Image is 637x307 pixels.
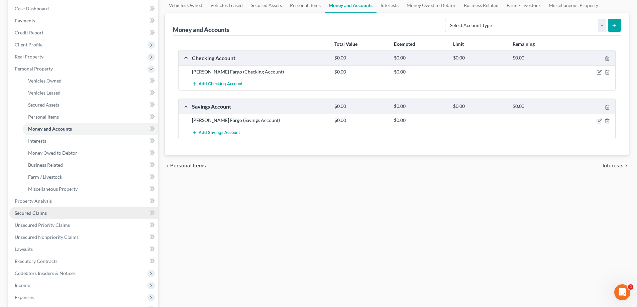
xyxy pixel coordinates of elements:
[28,138,46,144] span: Interests
[15,54,43,59] span: Real Property
[192,126,240,139] button: Add Savings Account
[9,219,158,231] a: Unsecured Priority Claims
[9,15,158,27] a: Payments
[28,90,61,96] span: Vehicles Leased
[509,103,568,110] div: $0.00
[15,42,42,47] span: Client Profile
[513,41,535,47] strong: Remaining
[15,246,33,252] span: Lawsuits
[9,243,158,255] a: Lawsuits
[28,78,62,84] span: Vehicles Owned
[391,117,450,124] div: $0.00
[628,284,633,290] span: 4
[189,103,331,110] div: Savings Account
[173,26,229,34] div: Money and Accounts
[9,207,158,219] a: Secured Claims
[15,210,47,216] span: Secured Claims
[331,117,390,124] div: $0.00
[28,162,63,168] span: Business Related
[23,135,158,147] a: Interests
[15,234,79,240] span: Unsecured Nonpriority Claims
[15,30,43,35] span: Credit Report
[453,41,464,47] strong: Limit
[15,282,30,288] span: Income
[15,198,52,204] span: Property Analysis
[28,174,62,180] span: Farm / Livestock
[23,99,158,111] a: Secured Assets
[9,27,158,39] a: Credit Report
[603,163,629,168] button: Interests chevron_right
[23,111,158,123] a: Personal Items
[391,68,450,75] div: $0.00
[450,55,509,61] div: $0.00
[28,126,72,132] span: Money and Accounts
[15,6,49,11] span: Case Dashboard
[23,147,158,159] a: Money Owed to Debtor
[189,54,331,61] div: Checking Account
[450,103,509,110] div: $0.00
[165,163,170,168] i: chevron_left
[28,150,77,156] span: Money Owed to Debtor
[192,78,242,90] button: Add Checking Account
[9,3,158,15] a: Case Dashboard
[23,171,158,183] a: Farm / Livestock
[15,258,58,264] span: Executory Contracts
[391,55,450,61] div: $0.00
[199,130,240,135] span: Add Savings Account
[23,123,158,135] a: Money and Accounts
[23,183,158,195] a: Miscellaneous Property
[9,255,158,267] a: Executory Contracts
[9,195,158,207] a: Property Analysis
[391,103,450,110] div: $0.00
[189,117,331,124] div: [PERSON_NAME] Fargo (Savings Account)
[170,163,206,168] span: Personal Items
[28,114,59,120] span: Personal Items
[23,75,158,87] a: Vehicles Owned
[394,41,415,47] strong: Exempted
[9,231,158,243] a: Unsecured Nonpriority Claims
[15,66,53,71] span: Personal Property
[624,163,629,168] i: chevron_right
[15,270,76,276] span: Codebtors Insiders & Notices
[331,103,390,110] div: $0.00
[15,222,70,228] span: Unsecured Priority Claims
[15,18,35,23] span: Payments
[23,159,158,171] a: Business Related
[603,163,624,168] span: Interests
[28,102,59,108] span: Secured Assets
[189,68,331,75] div: [PERSON_NAME] Fargo (Checking Account)
[15,294,34,300] span: Expenses
[614,284,630,300] iframe: Intercom live chat
[199,82,242,87] span: Add Checking Account
[331,55,390,61] div: $0.00
[509,55,568,61] div: $0.00
[334,41,357,47] strong: Total Value
[28,186,78,192] span: Miscellaneous Property
[23,87,158,99] a: Vehicles Leased
[331,68,390,75] div: $0.00
[165,163,206,168] button: chevron_left Personal Items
